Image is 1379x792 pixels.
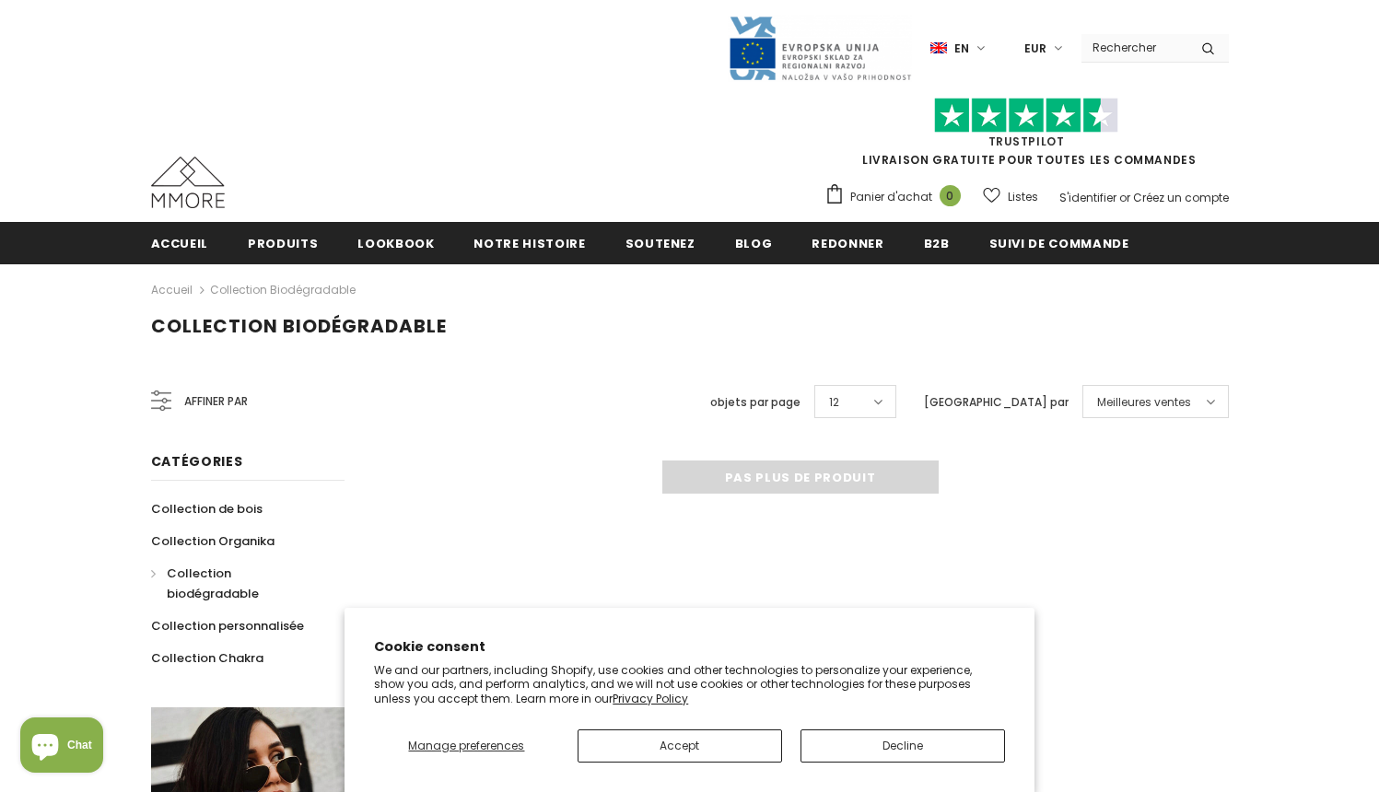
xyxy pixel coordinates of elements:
[151,617,304,635] span: Collection personnalisée
[473,235,585,252] span: Notre histoire
[210,282,356,297] a: Collection biodégradable
[151,642,263,674] a: Collection Chakra
[151,532,275,550] span: Collection Organika
[812,222,883,263] a: Redonner
[374,729,558,763] button: Manage preferences
[930,41,947,56] img: i-lang-1.png
[728,40,912,55] a: Javni Razpis
[374,663,1005,706] p: We and our partners, including Shopify, use cookies and other technologies to personalize your ex...
[15,717,109,777] inbox-online-store-chat: Shopify online store chat
[728,15,912,82] img: Javni Razpis
[1097,393,1191,412] span: Meilleures ventes
[924,393,1069,412] label: [GEOGRAPHIC_DATA] par
[151,279,193,301] a: Accueil
[151,500,263,518] span: Collection de bois
[151,493,263,525] a: Collection de bois
[357,222,434,263] a: Lookbook
[151,235,209,252] span: Accueil
[151,557,324,610] a: Collection biodégradable
[625,235,695,252] span: soutenez
[167,565,259,602] span: Collection biodégradable
[1133,190,1229,205] a: Créez un compte
[151,157,225,208] img: Cas MMORE
[924,222,950,263] a: B2B
[940,185,961,206] span: 0
[473,222,585,263] a: Notre histoire
[613,691,688,706] a: Privacy Policy
[184,391,248,412] span: Affiner par
[735,235,773,252] span: Blog
[151,649,263,667] span: Collection Chakra
[578,729,782,763] button: Accept
[1008,188,1038,206] span: Listes
[248,235,318,252] span: Produits
[989,235,1129,252] span: Suivi de commande
[408,738,524,753] span: Manage preferences
[151,525,275,557] a: Collection Organika
[934,98,1118,134] img: Faites confiance aux étoiles pilotes
[625,222,695,263] a: soutenez
[983,181,1038,213] a: Listes
[924,235,950,252] span: B2B
[1119,190,1130,205] span: or
[824,183,970,211] a: Panier d'achat 0
[357,235,434,252] span: Lookbook
[1081,34,1187,61] input: Search Site
[954,40,969,58] span: en
[829,393,839,412] span: 12
[151,610,304,642] a: Collection personnalisée
[151,313,447,339] span: Collection biodégradable
[735,222,773,263] a: Blog
[151,222,209,263] a: Accueil
[1059,190,1116,205] a: S'identifier
[801,729,1005,763] button: Decline
[824,106,1229,168] span: LIVRAISON GRATUITE POUR TOUTES LES COMMANDES
[248,222,318,263] a: Produits
[710,393,801,412] label: objets par page
[850,188,932,206] span: Panier d'achat
[988,134,1065,149] a: TrustPilot
[374,637,1005,657] h2: Cookie consent
[989,222,1129,263] a: Suivi de commande
[151,452,243,471] span: Catégories
[1024,40,1046,58] span: EUR
[812,235,883,252] span: Redonner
